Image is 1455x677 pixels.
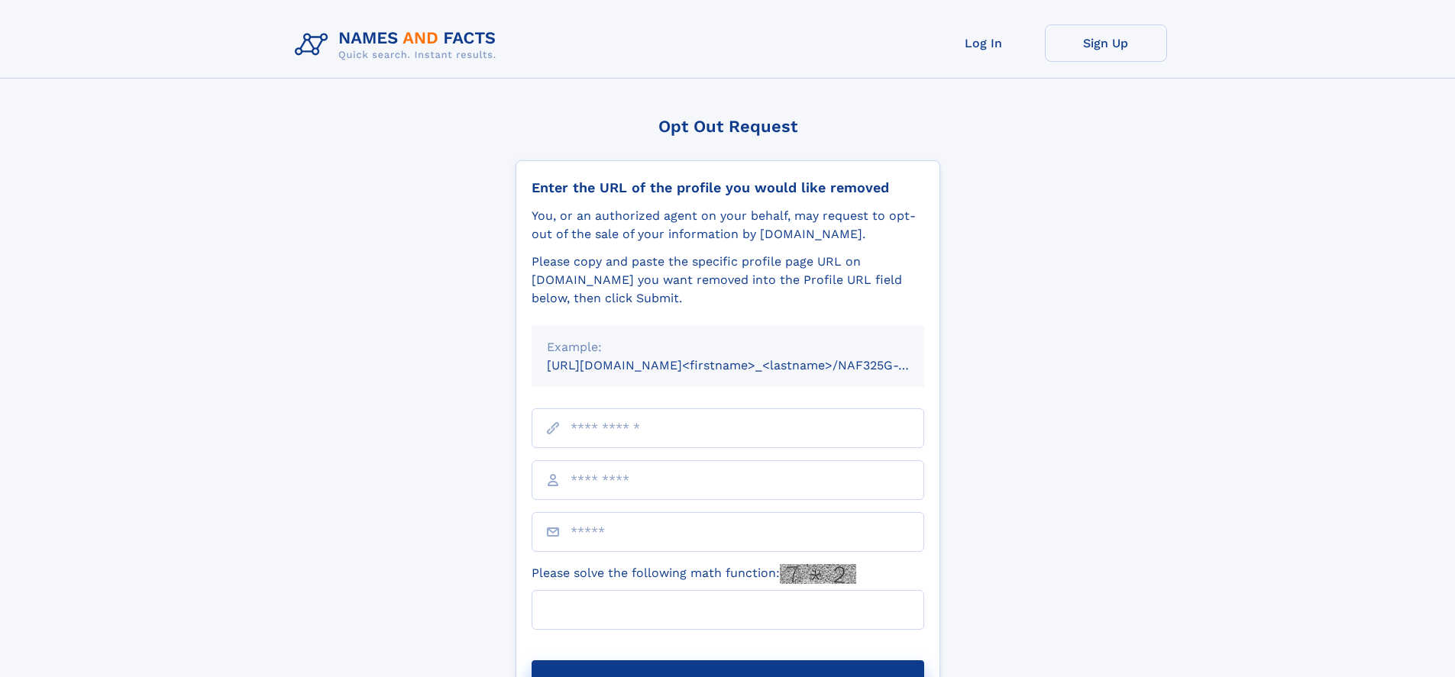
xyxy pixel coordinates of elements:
[532,253,924,308] div: Please copy and paste the specific profile page URL on [DOMAIN_NAME] you want removed into the Pr...
[547,338,909,356] div: Example:
[532,179,924,196] div: Enter the URL of the profile you would like removed
[532,564,856,584] label: Please solve the following math function:
[289,24,509,66] img: Logo Names and Facts
[923,24,1045,62] a: Log In
[516,117,940,136] div: Opt Out Request
[532,207,924,243] div: You, or an authorized agent on your behalf, may request to opt-out of the sale of your informatio...
[547,358,953,372] small: [URL][DOMAIN_NAME]<firstname>_<lastname>/NAF325G-xxxxxxxx
[1045,24,1167,62] a: Sign Up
